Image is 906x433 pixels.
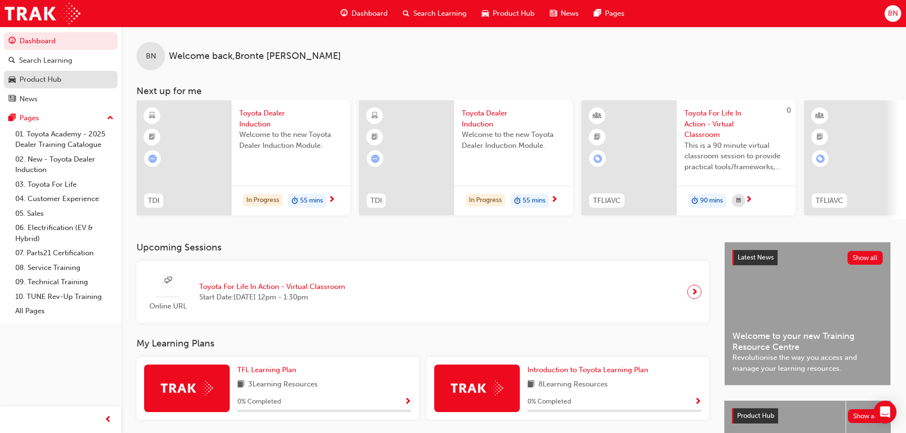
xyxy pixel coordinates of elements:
a: pages-iconPages [586,4,632,23]
span: Dashboard [351,8,388,19]
span: 8 Learning Resources [538,379,608,391]
span: next-icon [328,196,335,204]
a: 09. Technical Training [11,275,117,289]
span: pages-icon [9,114,16,123]
a: search-iconSearch Learning [395,4,474,23]
img: Trak [5,3,80,24]
span: 90 mins [700,195,723,206]
span: TDI [148,195,159,206]
span: TDI [370,195,382,206]
a: 04. Customer Experience [11,192,117,206]
a: 06. Electrification (EV & Hybrid) [11,221,117,246]
a: TDIToyota Dealer InductionWelcome to the new Toyota Dealer Induction Module.In Progressduration-i... [136,100,351,215]
a: Introduction to Toyota Learning Plan [527,365,652,375]
a: News [4,90,117,108]
span: TFLIAVC [593,195,621,206]
span: BN [888,8,898,19]
span: Latest News [738,253,774,261]
span: Toyota Dealer Induction [462,108,565,129]
span: next-icon [691,285,698,298]
a: All Pages [11,304,117,318]
span: BN [146,51,156,62]
span: TFLIAVC [816,195,843,206]
span: learningResourceType_ELEARNING-icon [149,110,156,122]
span: next-icon [551,196,558,204]
div: Open Intercom Messenger [874,401,896,423]
span: duration-icon [692,195,698,207]
span: learningRecordVerb_ENROLL-icon [594,154,602,163]
a: Latest NewsShow all [732,250,883,265]
a: Search Learning [4,52,117,69]
button: Show all [848,409,884,423]
span: guage-icon [9,37,16,46]
img: Trak [161,381,213,395]
span: search-icon [403,8,409,19]
a: 03. Toyota For Life [11,177,117,192]
span: Introduction to Toyota Learning Plan [527,366,648,374]
a: 08. Service Training [11,260,117,275]
span: 0 % Completed [237,396,281,407]
span: Welcome to the new Toyota Dealer Induction Module. [462,129,565,151]
span: Revolutionise the way you access and manage your learning resources. [732,352,883,374]
span: Toyota For Life In Action - Virtual Classroom [199,281,345,292]
div: News [19,94,38,105]
span: prev-icon [105,414,112,426]
a: 01. Toyota Academy - 2025 Dealer Training Catalogue [11,127,117,152]
span: Toyota For Life In Action - Virtual Classroom [684,108,788,140]
a: car-iconProduct Hub [474,4,542,23]
span: news-icon [550,8,557,19]
h3: My Learning Plans [136,338,709,349]
span: duration-icon [292,195,298,207]
span: 55 mins [523,195,546,206]
span: Toyota Dealer Induction [239,108,343,129]
a: 0TFLIAVCToyota For Life In Action - Virtual ClassroomThis is a 90 minute virtual classroom sessio... [582,100,796,215]
span: calendar-icon [736,195,741,207]
span: Online URL [144,301,192,312]
h3: Next up for me [121,86,906,96]
a: TFL Learning Plan [237,365,300,375]
div: Search Learning [19,55,72,66]
span: booktick-icon [149,131,156,144]
div: Product Hub [19,74,61,85]
a: Latest NewsShow allWelcome to your new Training Resource CentreRevolutionise the way you access a... [724,242,891,385]
span: Welcome to the new Toyota Dealer Induction Module. [239,129,343,151]
span: duration-icon [514,195,521,207]
span: book-icon [527,379,535,391]
button: Show Progress [694,396,701,408]
button: Pages [4,109,117,127]
span: Search Learning [413,8,467,19]
span: Show Progress [404,398,411,406]
span: pages-icon [594,8,601,19]
div: In Progress [466,194,505,207]
a: 07. Parts21 Certification [11,246,117,260]
span: booktick-icon [594,131,601,144]
span: learningResourceType_ELEARNING-icon [371,110,378,122]
button: Show all [848,251,883,265]
span: learningRecordVerb_ATTEMPT-icon [371,154,380,163]
span: book-icon [237,379,244,391]
span: Welcome back , Bronte [PERSON_NAME] [169,51,341,62]
div: Pages [19,113,39,124]
span: Product Hub [737,412,774,420]
a: Dashboard [4,32,117,50]
a: TDIToyota Dealer InductionWelcome to the new Toyota Dealer Induction Module.In Progressduration-i... [359,100,573,215]
a: Product HubShow all [732,408,883,423]
button: BN [885,5,901,22]
a: news-iconNews [542,4,586,23]
span: booktick-icon [371,131,378,144]
a: 05. Sales [11,206,117,221]
span: Start Date: [DATE] 12pm - 1:30pm [199,292,345,303]
span: learningRecordVerb_ENROLL-icon [816,154,825,163]
span: sessionType_ONLINE_URL-icon [165,275,172,287]
span: learningResourceType_INSTRUCTOR_LED-icon [594,110,601,122]
a: guage-iconDashboard [333,4,395,23]
span: booktick-icon [817,131,823,144]
button: DashboardSearch LearningProduct HubNews [4,30,117,109]
span: up-icon [107,112,114,125]
span: Pages [605,8,624,19]
div: In Progress [243,194,283,207]
span: TFL Learning Plan [237,366,296,374]
span: Product Hub [493,8,535,19]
